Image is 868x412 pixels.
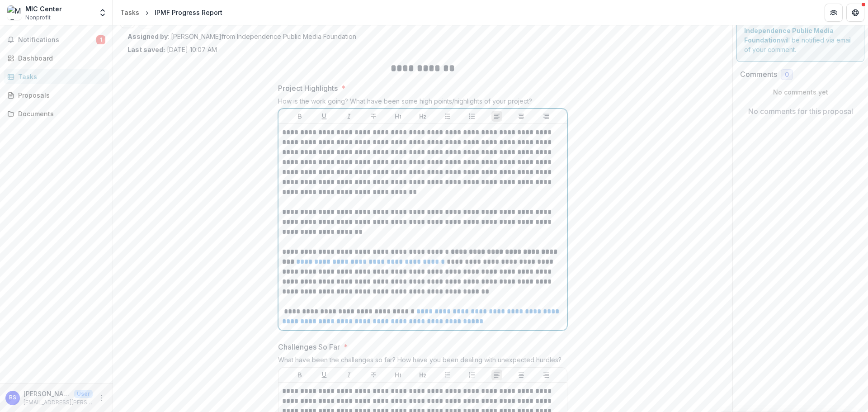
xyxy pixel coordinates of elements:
[4,69,109,84] a: Tasks
[785,71,789,79] span: 0
[25,14,51,22] span: Nonprofit
[24,398,93,407] p: [EMAIL_ADDRESS][PERSON_NAME][DOMAIN_NAME]
[24,389,71,398] p: [PERSON_NAME]
[127,45,217,54] p: [DATE] 10:07 AM
[9,395,16,401] div: Briar Smith
[278,356,567,367] div: What have been the challenges so far? How have you been dealing with unexpected hurdles?
[748,106,853,117] p: No comments for this proposal
[96,35,105,44] span: 1
[417,369,428,380] button: Heading 2
[18,53,102,63] div: Dashboard
[442,369,453,380] button: Bullet List
[96,4,109,22] button: Open entity switcher
[467,111,477,122] button: Ordered List
[4,33,109,47] button: Notifications1
[278,83,338,94] p: Project Highlights
[744,27,834,44] strong: Independence Public Media Foundation
[7,5,22,20] img: MIC Center
[417,111,428,122] button: Heading 2
[344,369,354,380] button: Italicize
[74,390,93,398] p: User
[467,369,477,380] button: Ordered List
[96,393,107,403] button: More
[294,369,305,380] button: Bold
[442,111,453,122] button: Bullet List
[541,111,552,122] button: Align Right
[155,8,222,17] div: IPMF Progress Report
[393,111,404,122] button: Heading 1
[368,111,379,122] button: Strike
[18,36,96,44] span: Notifications
[278,341,340,352] p: Challenges So Far
[344,111,354,122] button: Italicize
[127,46,165,53] strong: Last saved:
[120,8,139,17] div: Tasks
[117,6,143,19] a: Tasks
[491,369,502,380] button: Align Left
[491,111,502,122] button: Align Left
[825,4,843,22] button: Partners
[846,4,864,22] button: Get Help
[294,111,305,122] button: Bold
[393,369,404,380] button: Heading 1
[740,70,777,79] h2: Comments
[541,369,552,380] button: Align Right
[127,33,168,40] strong: Assigned by
[18,90,102,100] div: Proposals
[127,32,718,41] p: : [PERSON_NAME] from Independence Public Media Foundation
[278,97,567,109] div: How is the work going? What have been some high points/highlights of your project?
[516,111,527,122] button: Align Center
[25,4,62,14] div: MIC Center
[319,111,330,122] button: Underline
[117,6,226,19] nav: breadcrumb
[18,109,102,118] div: Documents
[4,51,109,66] a: Dashboard
[740,87,861,97] p: No comments yet
[319,369,330,380] button: Underline
[18,72,102,81] div: Tasks
[4,106,109,121] a: Documents
[516,369,527,380] button: Align Center
[368,369,379,380] button: Strike
[4,88,109,103] a: Proposals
